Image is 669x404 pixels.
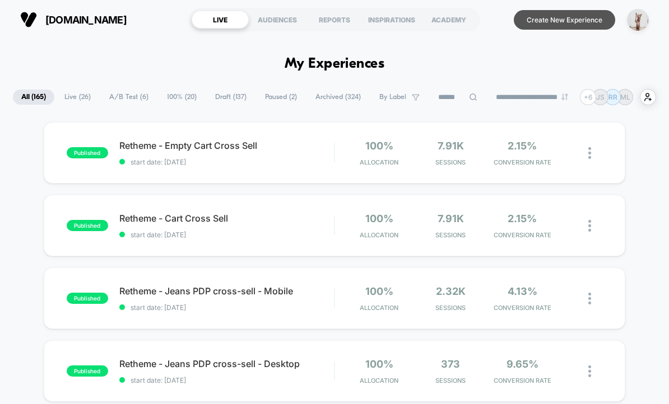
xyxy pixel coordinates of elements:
span: Allocation [360,377,398,384]
img: close [588,293,591,304]
span: 100% [365,285,393,297]
span: 100% [365,358,393,370]
span: Sessions [417,377,484,384]
span: Allocation [360,158,398,166]
span: Sessions [417,304,484,312]
span: published [67,220,108,231]
span: 7.91k [438,213,464,224]
span: Draft ( 137 ) [207,90,255,105]
img: end [561,93,568,100]
span: 100% ( 20 ) [159,90,205,105]
p: JS [596,93,605,101]
span: 100% [365,213,393,224]
button: ppic [624,8,652,31]
div: + 6 [580,89,596,105]
span: 2.15% [508,140,537,152]
img: close [588,365,591,377]
span: published [67,365,108,377]
span: By Label [379,93,406,101]
span: 2.15% [508,213,537,224]
span: All ( 165 ) [13,90,54,105]
span: CONVERSION RATE [489,377,555,384]
span: Live ( 26 ) [56,90,99,105]
span: Retheme - Jeans PDP cross-sell - Desktop [119,358,334,369]
div: INSPIRATIONS [363,11,420,29]
p: ML [620,93,630,101]
span: Archived ( 324 ) [307,90,369,105]
span: start date: [DATE] [119,231,334,239]
span: 7.91k [438,140,464,152]
span: 9.65% [507,358,538,370]
div: ACADEMY [420,11,477,29]
img: close [588,147,591,159]
button: Create New Experience [514,10,615,30]
span: [DOMAIN_NAME] [45,14,127,26]
span: Retheme - Empty Cart Cross Sell [119,140,334,151]
p: RR [608,93,617,101]
img: ppic [627,9,649,31]
span: CONVERSION RATE [489,231,555,239]
span: start date: [DATE] [119,158,334,166]
span: start date: [DATE] [119,376,334,384]
span: CONVERSION RATE [489,304,555,312]
img: Visually logo [20,11,37,28]
div: LIVE [192,11,249,29]
span: 2.32k [436,285,466,297]
div: REPORTS [306,11,363,29]
span: Allocation [360,231,398,239]
div: AUDIENCES [249,11,306,29]
span: Sessions [417,231,484,239]
span: Paused ( 2 ) [257,90,305,105]
span: Retheme - Jeans PDP cross-sell - Mobile [119,285,334,297]
span: A/B Test ( 6 ) [101,90,157,105]
span: 100% [365,140,393,152]
span: Retheme - Cart Cross Sell [119,213,334,224]
span: published [67,293,108,304]
span: CONVERSION RATE [489,158,555,166]
h1: My Experiences [285,56,385,72]
img: close [588,220,591,232]
span: Allocation [360,304,398,312]
span: 373 [441,358,460,370]
span: 4.13% [508,285,537,297]
span: published [67,147,108,158]
span: Sessions [417,158,484,166]
button: [DOMAIN_NAME] [17,11,130,29]
span: start date: [DATE] [119,303,334,312]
